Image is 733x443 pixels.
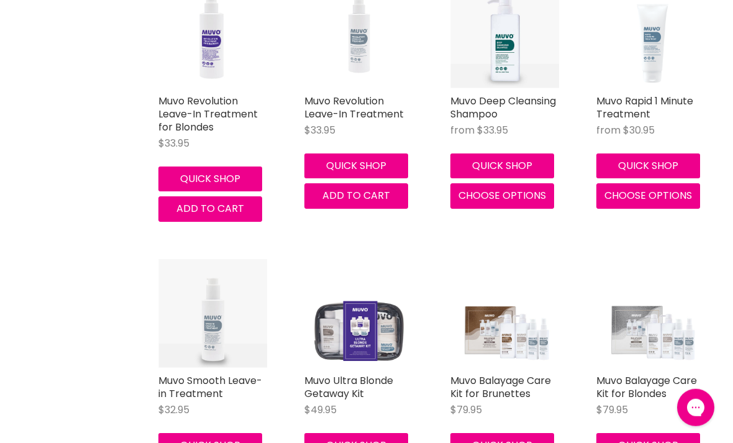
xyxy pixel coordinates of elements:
[596,94,693,121] a: Muvo Rapid 1 Minute Treatment
[596,183,700,208] button: Choose options
[304,153,408,178] button: Quick shop
[623,123,655,137] span: $30.95
[158,167,262,191] button: Quick shop
[671,385,721,431] iframe: Gorgias live chat messenger
[596,123,621,137] span: from
[450,403,482,417] span: $79.95
[450,94,556,121] a: Muvo Deep Cleansing Shampoo
[304,373,393,401] a: Muvo Ultra Blonde Getaway Kit
[304,259,413,368] img: Muvo Ultra Blonde Getaway Kit
[158,259,267,368] img: Muvo Smooth Leave-in Treatment
[304,183,408,208] button: Add to cart
[596,403,628,417] span: $79.95
[158,196,262,221] button: Add to cart
[158,136,189,150] span: $33.95
[158,403,189,417] span: $32.95
[304,94,404,121] a: Muvo Revolution Leave-In Treatment
[450,259,559,368] img: Muvo Balayage Care Kit for Brunettes
[304,123,335,137] span: $33.95
[596,153,700,178] button: Quick shop
[477,123,508,137] span: $33.95
[604,188,692,203] span: Choose options
[176,201,244,216] span: Add to cart
[450,373,551,401] a: Muvo Balayage Care Kit for Brunettes
[450,183,554,208] button: Choose options
[458,188,546,203] span: Choose options
[596,373,697,401] a: Muvo Balayage Care Kit for Blondes
[596,259,705,368] img: Muvo Balayage Care Kit for Blondes
[322,188,390,203] span: Add to cart
[158,373,262,401] a: Muvo Smooth Leave-in Treatment
[304,403,337,417] span: $49.95
[450,153,554,178] button: Quick shop
[158,94,258,134] a: Muvo Revolution Leave-In Treatment for Blondes
[450,123,475,137] span: from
